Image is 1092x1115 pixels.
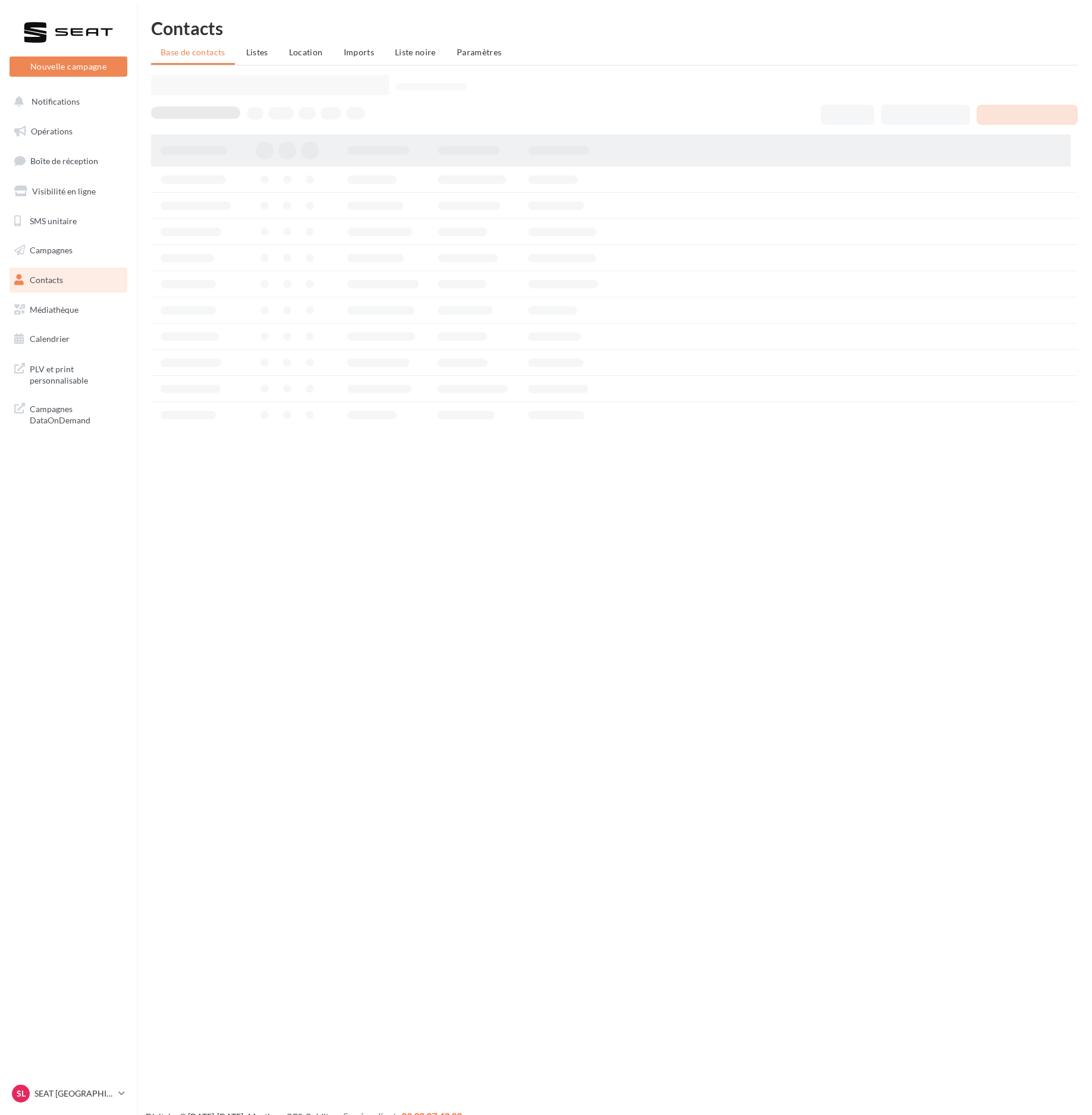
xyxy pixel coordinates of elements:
[30,304,79,315] span: Médiathèque
[344,47,374,57] span: Imports
[34,1088,114,1100] p: SEAT [GEOGRAPHIC_DATA]
[7,89,125,114] button: Notifications
[289,47,323,57] span: Location
[30,215,77,225] span: SMS unitaire
[7,297,130,322] a: Médiathèque
[7,396,130,431] a: Campagnes DataOnDemand
[30,401,123,426] span: Campagnes DataOnDemand
[10,1082,127,1105] a: SL SEAT [GEOGRAPHIC_DATA]
[31,126,73,136] span: Opérations
[151,19,1078,37] h1: Contacts
[30,361,123,387] span: PLV et print personnalisable
[32,96,80,106] span: Notifications
[30,275,63,285] span: Contacts
[30,334,70,344] span: Calendrier
[17,1088,26,1100] span: SL
[7,356,130,391] a: PLV et print personnalisable
[7,209,130,234] a: SMS unitaire
[246,47,268,57] span: Listes
[7,148,130,174] a: Boîte de réception
[7,238,130,263] a: Campagnes
[7,268,130,293] a: Contacts
[30,245,73,255] span: Campagnes
[7,326,130,351] a: Calendrier
[30,156,98,166] span: Boîte de réception
[7,179,130,204] a: Visibilité en ligne
[7,119,130,144] a: Opérations
[395,47,436,57] span: Liste noire
[32,186,96,196] span: Visibilité en ligne
[457,47,502,57] span: Paramètres
[10,56,127,77] button: Nouvelle campagne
